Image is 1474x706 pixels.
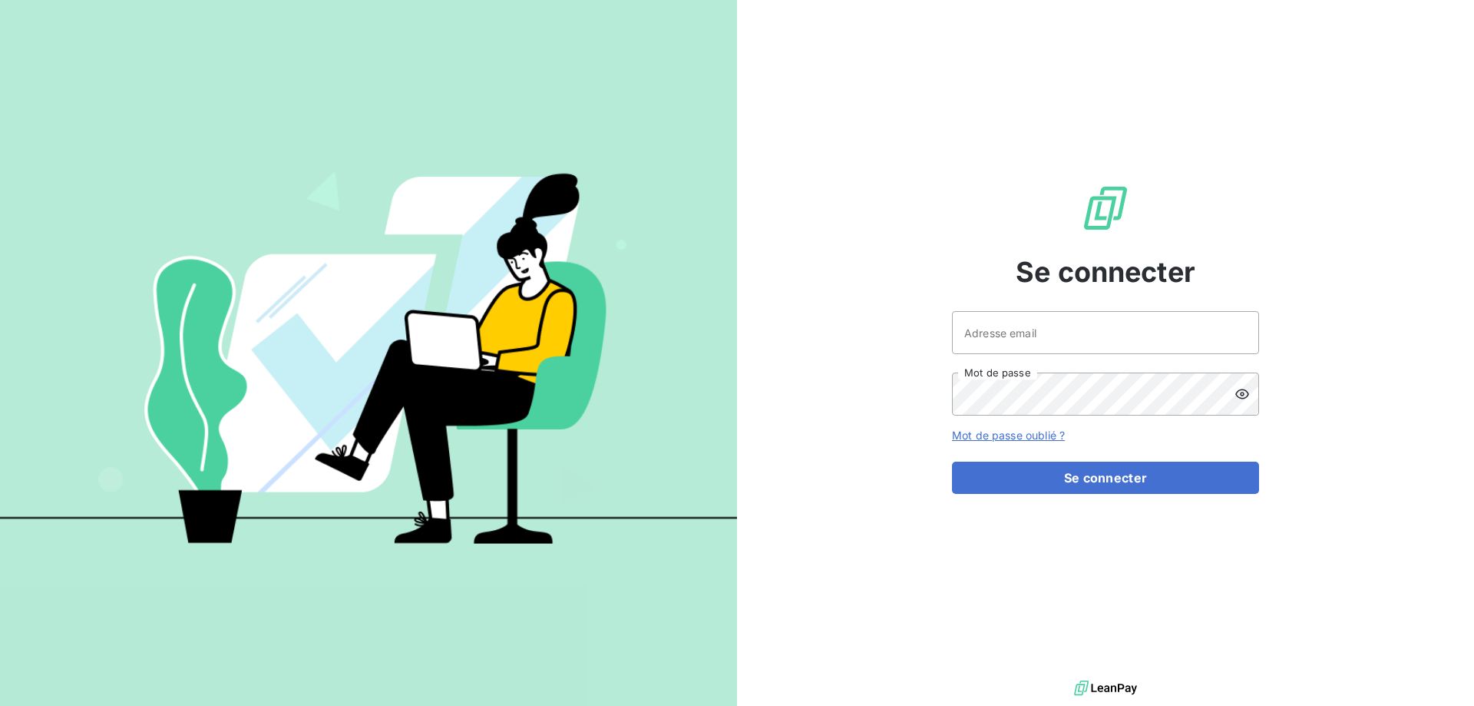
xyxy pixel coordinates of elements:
[1016,251,1195,293] span: Se connecter
[1081,184,1130,233] img: Logo LeanPay
[1074,677,1137,700] img: logo
[952,311,1259,354] input: placeholder
[952,429,1065,442] a: Mot de passe oublié ?
[952,462,1259,494] button: Se connecter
